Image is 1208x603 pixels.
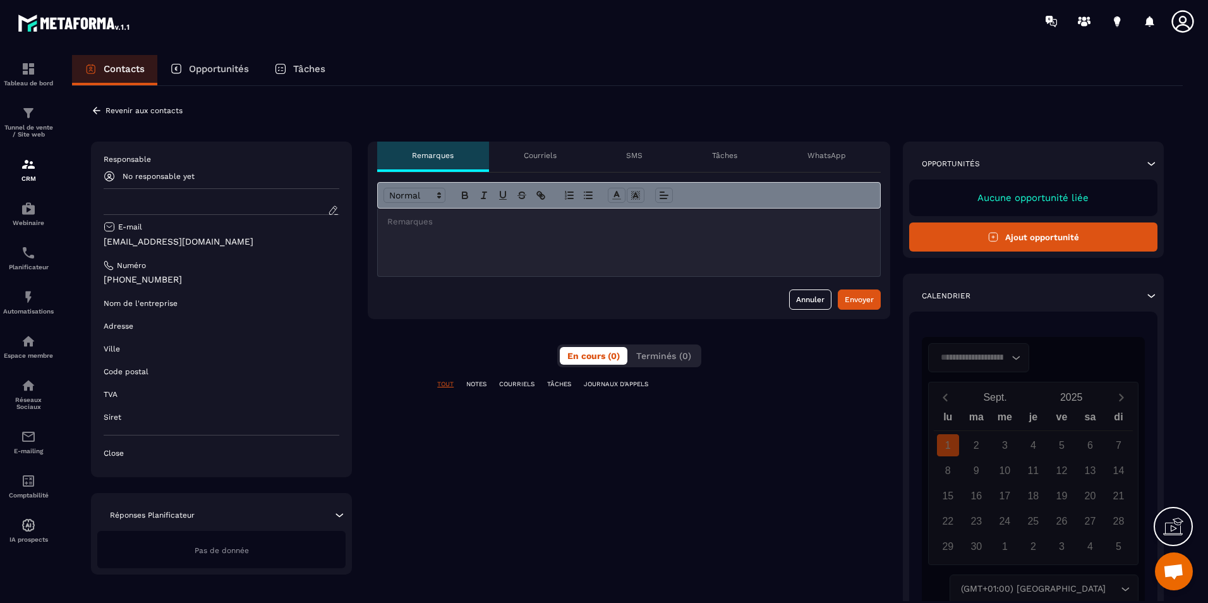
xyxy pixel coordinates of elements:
img: logo [18,11,131,34]
p: COURRIELS [499,380,535,389]
a: automationsautomationsWebinaire [3,192,54,236]
p: Automatisations [3,308,54,315]
p: NOTES [466,380,486,389]
a: automationsautomationsAutomatisations [3,280,54,324]
p: Remarques [412,150,454,161]
a: social-networksocial-networkRéseaux Sociaux [3,368,54,420]
p: [PHONE_NUMBER] [104,274,339,286]
button: En cours (0) [560,347,627,365]
p: [EMAIL_ADDRESS][DOMAIN_NAME] [104,236,339,248]
p: Réponses Planificateur [110,510,195,520]
p: Aucune opportunité liée [922,192,1145,204]
p: Planificateur [3,264,54,271]
p: SMS [626,150,643,161]
img: social-network [21,378,36,393]
span: En cours (0) [567,351,620,361]
p: Opportunités [189,63,249,75]
button: Ajout opportunité [909,222,1157,252]
img: formation [21,106,36,121]
img: formation [21,157,36,172]
img: automations [21,201,36,216]
a: accountantaccountantComptabilité [3,464,54,508]
a: formationformationCRM [3,147,54,192]
img: scheduler [21,245,36,260]
p: Numéro [117,260,146,271]
img: automations [21,518,36,533]
a: formationformationTunnel de vente / Site web [3,96,54,147]
p: Siret [104,412,121,422]
p: Réseaux Sociaux [3,396,54,410]
button: Envoyer [838,289,881,310]
a: Contacts [72,55,157,85]
a: Tâches [262,55,338,85]
p: Comptabilité [3,492,54,499]
span: Terminés (0) [636,351,691,361]
p: JOURNAUX D'APPELS [584,380,648,389]
p: Adresse [104,321,133,331]
p: Courriels [524,150,557,161]
span: Pas de donnée [195,546,249,555]
div: Envoyer [845,293,874,306]
a: Ouvrir le chat [1155,552,1193,590]
a: formationformationTableau de bord [3,52,54,96]
p: No responsable yet [123,172,195,181]
p: TÂCHES [547,380,571,389]
p: Tâches [712,150,737,161]
p: Responsable [104,154,339,164]
p: Nom de l'entreprise [104,298,178,308]
a: schedulerschedulerPlanificateur [3,236,54,280]
a: emailemailE-mailing [3,420,54,464]
img: formation [21,61,36,76]
p: Webinaire [3,219,54,226]
p: Contacts [104,63,145,75]
p: Espace membre [3,352,54,359]
p: Opportunités [922,159,980,169]
p: Code postal [104,367,148,377]
p: TVA [104,389,118,399]
button: Annuler [789,289,831,310]
p: IA prospects [3,536,54,543]
img: automations [21,289,36,305]
a: Opportunités [157,55,262,85]
p: TOUT [437,380,454,389]
p: Revenir aux contacts [106,106,183,115]
img: automations [21,334,36,349]
p: Tunnel de vente / Site web [3,124,54,138]
p: CRM [3,175,54,182]
p: E-mail [118,222,142,232]
p: Close [104,448,339,458]
img: accountant [21,473,36,489]
p: E-mailing [3,448,54,454]
p: Tâches [293,63,325,75]
p: Calendrier [922,291,970,301]
p: Tableau de bord [3,80,54,87]
button: Terminés (0) [629,347,699,365]
p: Ville [104,344,120,354]
img: email [21,429,36,444]
a: automationsautomationsEspace membre [3,324,54,368]
p: WhatsApp [807,150,846,161]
